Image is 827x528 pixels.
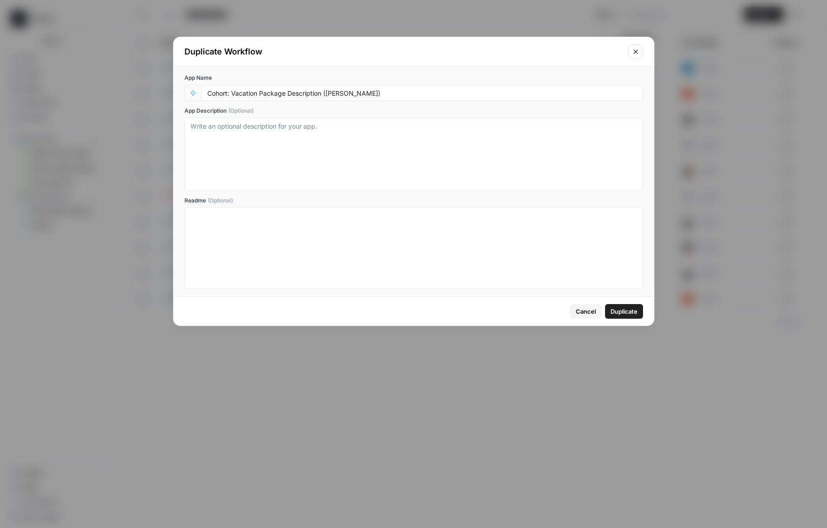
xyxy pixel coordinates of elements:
label: Readme [184,196,643,205]
span: (Optional) [228,107,254,115]
button: Duplicate [605,304,643,319]
button: Close modal [628,44,643,59]
input: Untitled [207,89,637,97]
span: (Optional) [208,196,233,205]
label: App Name [184,74,643,82]
label: App Description [184,107,643,115]
div: Duplicate Workflow [184,45,623,58]
button: Cancel [570,304,601,319]
span: Duplicate [611,307,638,316]
span: Cancel [576,307,596,316]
